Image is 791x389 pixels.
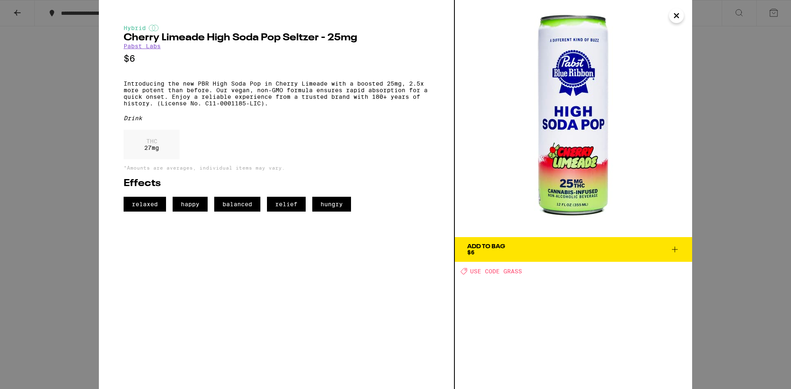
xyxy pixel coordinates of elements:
span: relaxed [124,197,166,212]
div: 27 mg [124,130,180,159]
div: Hybrid [124,25,429,31]
button: Close [669,8,684,23]
span: happy [173,197,208,212]
span: balanced [214,197,260,212]
button: Add To Bag$6 [455,237,692,262]
h2: Cherry Limeade High Soda Pop Seltzer - 25mg [124,33,429,43]
div: Drink [124,115,429,121]
span: relief [267,197,306,212]
span: Hi. Need any help? [5,6,59,12]
span: $6 [467,249,475,256]
p: *Amounts are averages, individual items may vary. [124,165,429,170]
div: Add To Bag [467,244,505,249]
a: Pabst Labs [124,43,161,49]
p: THC [144,138,159,144]
span: hungry [312,197,351,212]
h2: Effects [124,179,429,189]
p: Introducing the new PBR High Soda Pop in Cherry Limeade with a boosted 25mg, 2.5x more potent tha... [124,80,429,107]
span: USE CODE GRASS [470,268,522,275]
p: $6 [124,54,429,64]
img: hybridColor.svg [149,25,159,31]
